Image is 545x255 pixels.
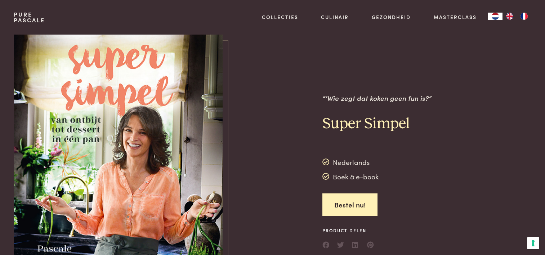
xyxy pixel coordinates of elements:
div: Boek & e-book [322,171,379,182]
div: Nederlands [322,157,379,167]
a: Culinair [321,13,349,21]
a: Collecties [262,13,298,21]
a: FR [517,13,531,20]
aside: Language selected: Nederlands [488,13,531,20]
button: Uw voorkeuren voor toestemming voor trackingtechnologieën [527,237,539,249]
div: Language [488,13,502,20]
a: Bestel nu! [322,193,378,216]
span: Product delen [322,227,374,234]
a: EN [502,13,517,20]
h2: Super Simpel [322,115,432,134]
a: Gezondheid [372,13,411,21]
a: NL [488,13,502,20]
a: Masterclass [434,13,477,21]
p: “‘Wie zegt dat koken geen fun is?” [322,93,432,103]
a: PurePascale [14,12,45,23]
ul: Language list [502,13,531,20]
